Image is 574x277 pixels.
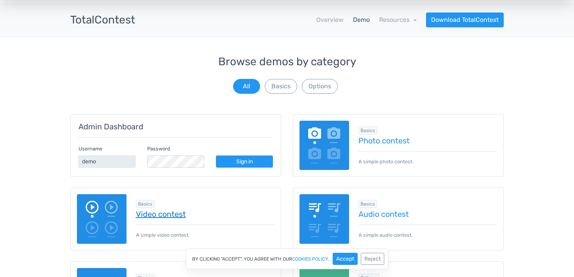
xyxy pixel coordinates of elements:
a: Overview [316,15,344,25]
span: Browse all in Basics [358,127,378,134]
h3: TotalContest [70,14,135,26]
a: Video contest [136,210,275,218]
a: Sign in [216,155,273,168]
a: Photo contest [358,136,497,145]
a: cookies policy [292,257,328,261]
button: Reject [361,253,384,265]
img: image-poll.png.webp [299,121,349,170]
span: Browse all in Basics [136,200,155,208]
button: Accept [333,253,358,265]
button: All [233,79,260,94]
span: Browse all in Basics [358,200,378,208]
button: Options [302,79,338,94]
p: A simple video contest. [136,225,275,239]
button: Basics [265,79,297,94]
h5: Admin Dashboard [78,122,273,131]
a: Demo [353,15,370,25]
img: audio-poll.png.webp [299,194,349,244]
h3: Browse demos by category [70,56,504,68]
a: Download TotalContest [426,13,504,27]
a: Audio contest [358,210,497,218]
img: video-poll.png.webp [77,194,127,244]
label: Password [147,145,170,152]
p: A simple photo contest. [358,151,497,165]
p: A simple audio contest. [358,225,497,239]
label: Username [78,145,102,152]
div: By clicking "Accept", you agree with our . [186,248,389,269]
a: Resources [379,16,417,23]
